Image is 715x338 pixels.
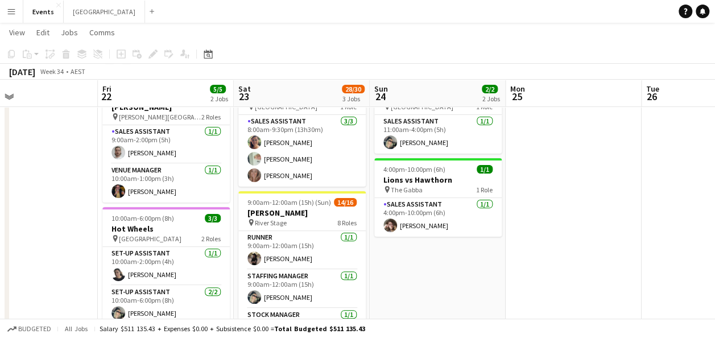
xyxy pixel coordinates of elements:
[509,90,525,103] span: 25
[119,113,201,121] span: [PERSON_NAME][GEOGRAPHIC_DATA]
[102,224,230,234] h3: Hot Wheels
[374,115,502,154] app-card-role: Sales Assistant1/111:00am-4:00pm (5h)[PERSON_NAME]
[111,214,174,222] span: 10:00am-6:00pm (8h)
[374,84,388,94] span: Sun
[373,90,388,103] span: 24
[102,84,111,94] span: Fri
[85,25,119,40] a: Comms
[61,27,78,38] span: Jobs
[201,234,221,243] span: 2 Roles
[646,84,659,94] span: Tue
[334,198,357,207] span: 14/16
[102,75,230,203] app-job-card: 9:00am-2:00pm (5h)2/2Warriors Captain [PERSON_NAME] [PERSON_NAME][GEOGRAPHIC_DATA]2 RolesSales As...
[383,165,445,174] span: 4:00pm-10:00pm (6h)
[201,113,221,121] span: 2 Roles
[482,94,500,103] div: 2 Jobs
[5,25,30,40] a: View
[374,198,502,237] app-card-role: Sales Assistant1/14:00pm-10:00pm (6h)[PERSON_NAME]
[205,214,221,222] span: 3/3
[9,66,35,77] div: [DATE]
[102,164,230,203] app-card-role: Venue Manager1/110:00am-1:00pm (3h)[PERSON_NAME]
[210,94,228,103] div: 2 Jobs
[255,219,287,227] span: River Stage
[391,186,423,194] span: The Gabba
[89,27,115,38] span: Comms
[119,234,181,243] span: [GEOGRAPHIC_DATA]
[482,85,498,93] span: 2/2
[38,67,66,76] span: Week 34
[100,324,365,333] div: Salary $511 135.43 + Expenses $0.00 + Subsistence $0.00 =
[210,85,226,93] span: 5/5
[71,67,85,76] div: AEST
[644,90,659,103] span: 26
[274,324,365,333] span: Total Budgeted $511 135.43
[247,198,331,207] span: 9:00am-12:00am (15h) (Sun)
[56,25,82,40] a: Jobs
[374,175,502,185] h3: Lions vs Hawthorn
[238,115,366,187] app-card-role: Sales Assistant3/38:00am-9:30pm (13h30m)[PERSON_NAME][PERSON_NAME][PERSON_NAME]
[238,84,251,94] span: Sat
[32,25,54,40] a: Edit
[238,270,366,308] app-card-role: Staffing Manager1/19:00am-12:00am (15h)[PERSON_NAME]
[18,325,51,333] span: Budgeted
[238,208,366,218] h3: [PERSON_NAME]
[63,324,90,333] span: All jobs
[477,165,493,174] span: 1/1
[342,85,365,93] span: 28/30
[342,94,364,103] div: 3 Jobs
[374,75,502,154] app-job-card: 11:00am-4:00pm (5h)1/1Brisbane Roar [GEOGRAPHIC_DATA]1 RoleSales Assistant1/111:00am-4:00pm (5h)[...
[64,1,145,23] button: [GEOGRAPHIC_DATA]
[337,219,357,227] span: 8 Roles
[102,125,230,164] app-card-role: Sales Assistant1/19:00am-2:00pm (5h)[PERSON_NAME]
[9,27,25,38] span: View
[476,186,493,194] span: 1 Role
[238,75,366,187] app-job-card: 8:00am-9:30pm (13h30m)3/3Hot Wheels [GEOGRAPHIC_DATA]1 RoleSales Assistant3/38:00am-9:30pm (13h30...
[23,1,64,23] button: Events
[102,247,230,286] app-card-role: Set-up Assistant1/110:00am-2:00pm (4h)[PERSON_NAME]
[36,27,49,38] span: Edit
[510,84,525,94] span: Mon
[238,231,366,270] app-card-role: Runner1/19:00am-12:00am (15h)[PERSON_NAME]
[101,90,111,103] span: 22
[6,323,53,335] button: Budgeted
[237,90,251,103] span: 23
[374,158,502,237] app-job-card: 4:00pm-10:00pm (6h)1/1Lions vs Hawthorn The Gabba1 RoleSales Assistant1/14:00pm-10:00pm (6h)[PERS...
